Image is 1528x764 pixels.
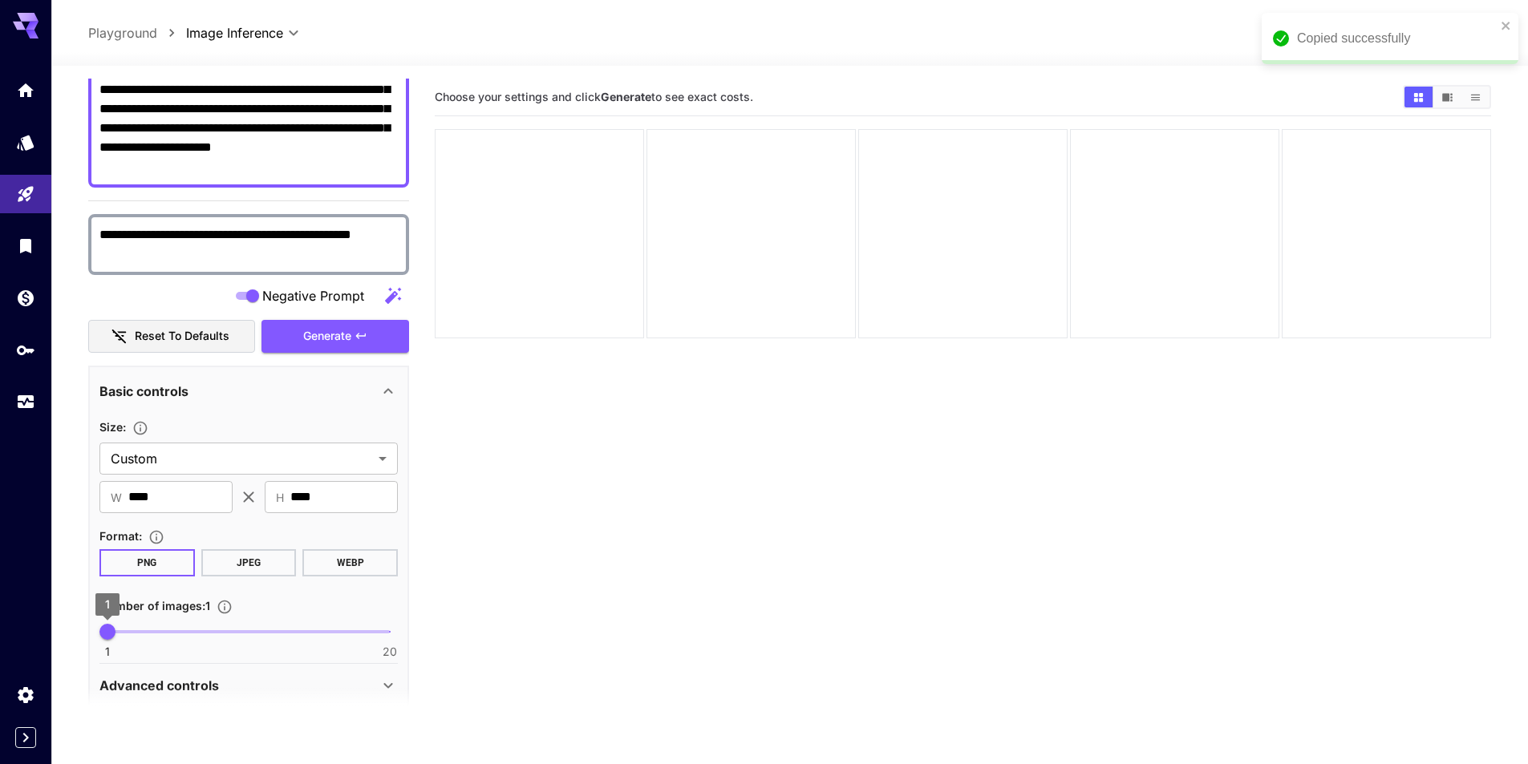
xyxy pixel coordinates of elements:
[383,644,397,660] span: 20
[302,549,398,576] button: WEBP
[1501,19,1512,32] button: close
[1404,87,1433,107] button: Show images in grid view
[99,382,188,401] p: Basic controls
[99,529,142,543] span: Format :
[16,236,35,256] div: Library
[88,320,255,353] button: Reset to defaults
[201,549,297,576] button: JPEG
[16,132,35,152] div: Models
[105,597,110,611] span: 1
[16,184,35,204] div: Playground
[88,23,157,42] a: Playground
[276,488,284,507] span: H
[261,320,409,353] button: Generate
[99,372,398,410] div: Basic controls
[186,23,283,42] span: Image Inference
[16,288,35,308] div: Wallet
[601,90,651,103] b: Generate
[126,420,155,436] button: Adjust the dimensions of the generated image by specifying its width and height in pixels, or sel...
[88,23,186,42] nav: breadcrumb
[142,529,171,545] button: Choose the file format for the output image.
[1433,87,1461,107] button: Show images in video view
[99,676,219,695] p: Advanced controls
[1461,87,1489,107] button: Show images in list view
[210,599,239,615] button: Specify how many images to generate in a single request. Each image generation will be charged se...
[16,340,35,360] div: API Keys
[15,727,36,748] button: Expand sidebar
[16,80,35,100] div: Home
[99,420,126,434] span: Size :
[99,666,398,705] div: Advanced controls
[111,488,122,507] span: W
[99,549,195,576] button: PNG
[16,392,35,412] div: Usage
[99,599,210,612] span: Number of images : 1
[435,90,753,103] span: Choose your settings and click to see exact costs.
[1403,85,1491,109] div: Show images in grid viewShow images in video viewShow images in list view
[111,449,372,468] span: Custom
[105,644,110,660] span: 1
[262,286,364,305] span: Negative Prompt
[16,685,35,705] div: Settings
[1297,29,1496,48] div: Copied successfully
[303,326,351,346] span: Generate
